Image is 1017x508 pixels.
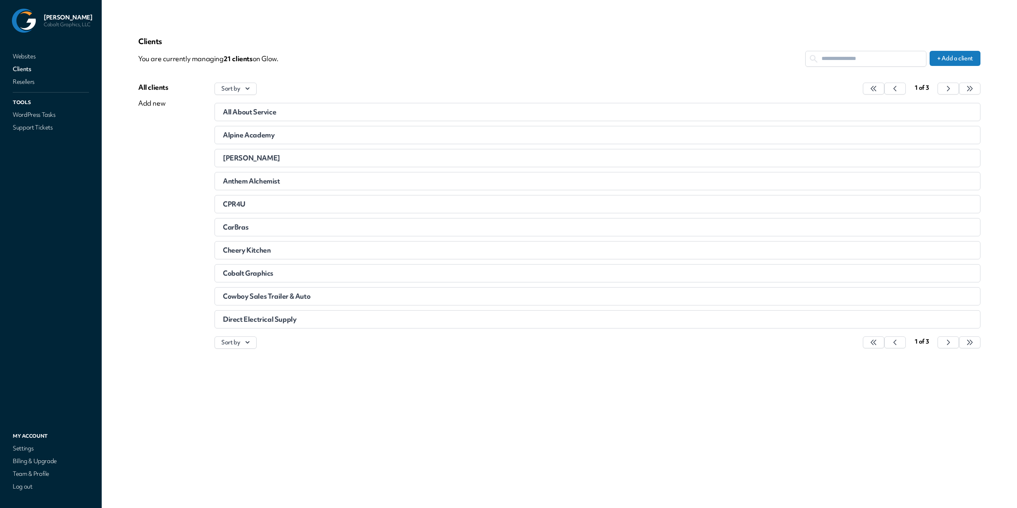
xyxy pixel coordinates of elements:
[11,456,91,467] a: Billing & Upgrade
[223,292,310,301] span: Cowboy Sales Trailer & Auto
[11,122,91,133] a: Support Tickets
[138,37,980,46] p: Clients
[44,21,92,28] p: Cobalt Graphics, LLC
[915,338,929,346] span: 1 of 3
[215,149,980,167] a: [PERSON_NAME]
[223,245,271,255] span: Cheery Kitchen
[11,481,91,492] a: Log out
[215,264,980,282] a: Cobalt Graphics
[223,107,276,116] span: All About Service
[215,172,980,190] a: Anthem Alchemist
[223,315,296,324] span: Direct Electrical Supply
[930,51,980,66] button: + Add a client
[215,287,980,305] a: Cowboy Sales Trailer & Auto
[11,443,91,454] a: Settings
[223,176,280,185] span: Anthem Alchemist
[215,218,980,236] a: CarBras
[215,336,257,349] button: Sort by
[223,130,275,139] span: Alpine Academy
[223,268,273,278] span: Cobalt Graphics
[11,64,91,75] a: Clients
[215,241,980,259] a: Cheery Kitchen
[984,476,1009,500] iframe: chat widget
[138,51,805,67] p: You are currently managing on Glow.
[215,195,980,213] a: CPR4U
[11,109,91,120] a: WordPress Tasks
[215,83,257,95] button: Sort by
[11,468,91,479] a: Team & Profile
[224,54,253,63] span: 21 client
[11,76,91,87] a: Resellers
[138,99,168,108] div: Add new
[11,51,91,62] a: Websites
[223,153,280,162] span: [PERSON_NAME]
[11,97,91,108] p: Tools
[215,103,980,121] a: All About Service
[44,14,92,21] p: [PERSON_NAME]
[138,83,168,92] div: All clients
[249,54,253,63] span: s
[11,431,91,441] p: My Account
[223,199,246,209] span: CPR4U
[215,126,980,144] a: Alpine Academy
[215,310,980,328] a: Direct Electrical Supply
[223,222,248,232] span: CarBras
[915,84,929,92] span: 1 of 3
